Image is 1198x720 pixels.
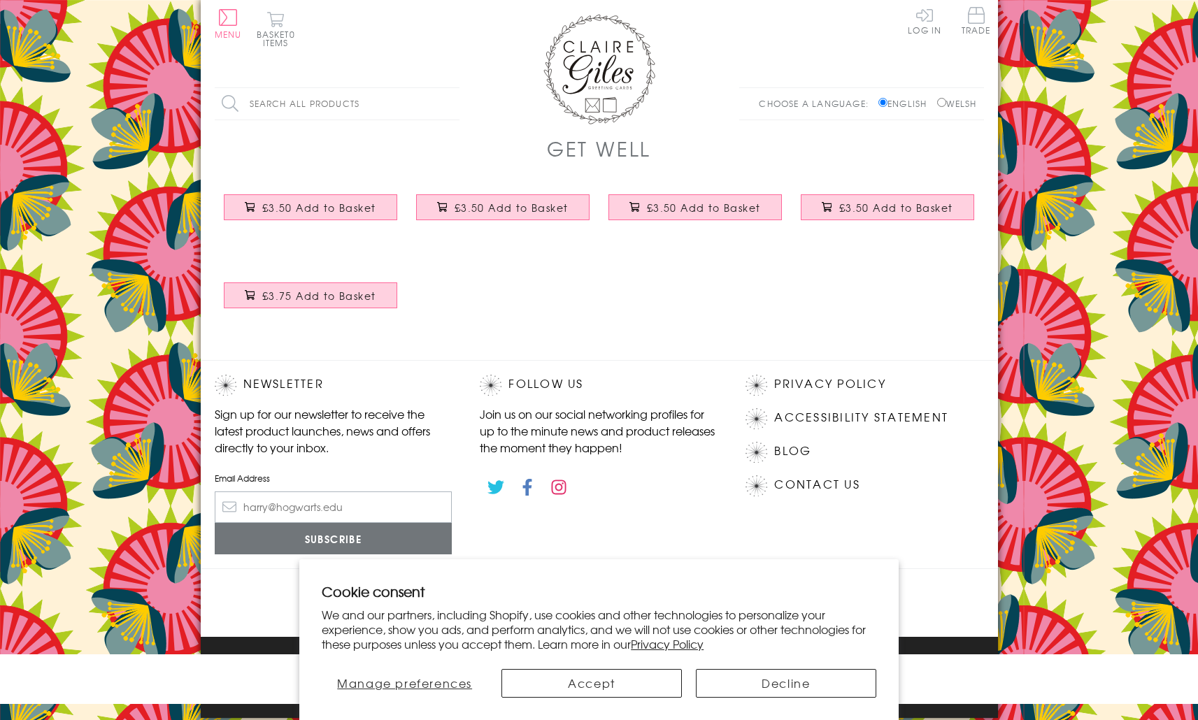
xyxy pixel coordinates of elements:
[257,11,295,47] button: Basket0 items
[322,669,487,698] button: Manage preferences
[215,9,242,38] button: Menu
[962,7,991,37] a: Trade
[445,88,459,120] input: Search
[262,289,376,303] span: £3.75 Add to Basket
[215,272,407,332] a: Get Well Card, Banner, Get Well Soon, Embellished with colourful pompoms £3.75 Add to Basket
[215,491,452,523] input: harry@hogwarts.edu
[215,405,452,456] p: Sign up for our newsletter to receive the latest product launches, news and offers directly to yo...
[263,28,295,49] span: 0 items
[547,134,651,163] h1: Get Well
[696,669,876,698] button: Decline
[774,408,948,427] a: Accessibility Statement
[480,375,718,396] h2: Follow Us
[908,7,941,34] a: Log In
[322,607,876,651] p: We and our partners, including Shopify, use cookies and other technologies to personalize your ex...
[543,14,655,124] img: Claire Giles Greetings Cards
[878,98,887,107] input: English
[224,282,397,308] button: £3.75 Add to Basket
[774,375,885,394] a: Privacy Policy
[455,201,569,215] span: £3.50 Add to Basket
[215,472,452,484] label: Email Address
[759,97,876,110] p: Choose a language:
[839,201,953,215] span: £3.50 Add to Basket
[215,523,452,554] input: Subscribe
[480,405,718,456] p: Join us on our social networking profiles for up to the minute news and product releases the mome...
[801,194,974,220] button: £3.50 Add to Basket
[215,28,242,41] span: Menu
[322,582,876,601] h2: Cookie consent
[501,669,682,698] button: Accept
[416,194,590,220] button: £3.50 Add to Basket
[937,97,977,110] label: Welsh
[599,184,792,244] a: Get Well Card, Pills, Get Well Soon £3.50 Add to Basket
[774,442,811,461] a: Blog
[224,194,397,220] button: £3.50 Add to Basket
[262,201,376,215] span: £3.50 Add to Basket
[215,184,407,244] a: Get Well Card, Sunshine and Clouds, Sorry to hear you're Under the Weather £3.50 Add to Basket
[608,194,782,220] button: £3.50 Add to Basket
[407,184,599,244] a: Get Well Card, Rainbow block letters and stars, with gold foil £3.50 Add to Basket
[337,675,472,691] span: Manage preferences
[215,375,452,396] h2: Newsletter
[647,201,761,215] span: £3.50 Add to Basket
[774,475,860,494] a: Contact Us
[631,635,704,652] a: Privacy Policy
[215,88,459,120] input: Search all products
[937,98,946,107] input: Welsh
[878,97,934,110] label: English
[962,7,991,34] span: Trade
[792,184,984,244] a: Get Well Card, Blue Star, Get Well Soon, Embellished with a shiny padded star £3.50 Add to Basket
